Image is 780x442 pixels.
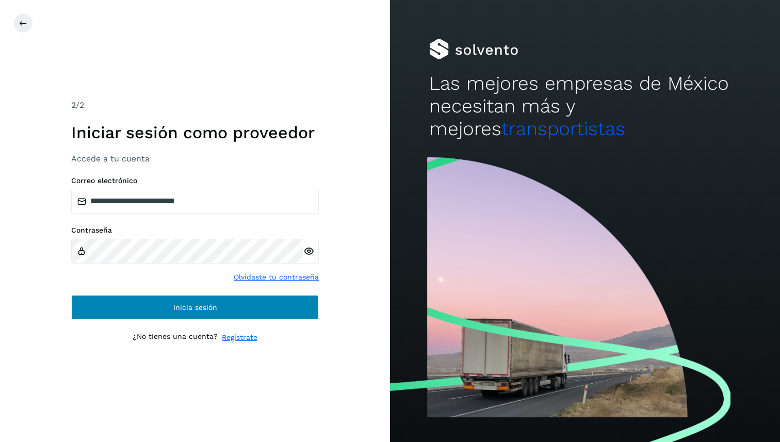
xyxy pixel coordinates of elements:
[501,118,625,140] span: transportistas
[429,72,741,141] h2: Las mejores empresas de México necesitan más y mejores
[71,100,76,110] span: 2
[222,332,257,343] a: Regístrate
[71,154,319,163] h3: Accede a tu cuenta
[71,226,319,235] label: Contraseña
[71,295,319,320] button: Inicia sesión
[71,123,319,142] h1: Iniciar sesión como proveedor
[71,99,319,111] div: /2
[234,272,319,283] a: Olvidaste tu contraseña
[71,176,319,185] label: Correo electrónico
[173,304,217,311] span: Inicia sesión
[133,332,218,343] p: ¿No tienes una cuenta?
